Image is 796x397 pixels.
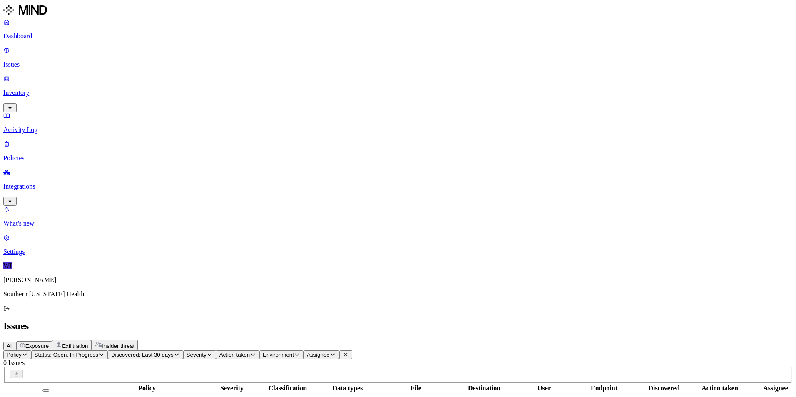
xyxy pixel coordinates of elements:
[42,389,49,392] button: Select all
[3,359,25,366] span: 0 Issues
[318,385,377,392] div: Data types
[3,234,793,256] a: Settings
[3,248,793,256] p: Settings
[3,262,12,269] span: WI
[207,385,257,392] div: Severity
[62,343,88,349] span: Exfiltration
[25,343,49,349] span: Exposure
[3,183,793,190] p: Integrations
[3,75,793,111] a: Inventory
[7,352,22,358] span: Policy
[378,385,453,392] div: File
[3,112,793,134] a: Activity Log
[7,343,13,349] span: All
[3,89,793,97] p: Inventory
[575,385,633,392] div: Endpoint
[3,290,793,298] p: Southern [US_STATE] Health
[515,385,573,392] div: User
[3,320,793,332] h2: Issues
[3,18,793,40] a: Dashboard
[3,61,793,68] p: Issues
[219,352,250,358] span: Action taken
[259,385,317,392] div: Classification
[635,385,693,392] div: Discovered
[89,385,205,392] div: Policy
[455,385,513,392] div: Destination
[3,32,793,40] p: Dashboard
[3,220,793,227] p: What's new
[3,206,793,227] a: What's new
[35,352,98,358] span: Status: Open, In Progress
[3,140,793,162] a: Policies
[102,343,134,349] span: Insider threat
[3,3,47,17] img: MIND
[3,154,793,162] p: Policies
[3,3,793,18] a: MIND
[187,352,206,358] span: Severity
[111,352,174,358] span: Discovered: Last 30 days
[695,385,745,392] div: Action taken
[3,47,793,68] a: Issues
[307,352,330,358] span: Assignee
[3,169,793,204] a: Integrations
[3,126,793,134] p: Activity Log
[263,352,294,358] span: Environment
